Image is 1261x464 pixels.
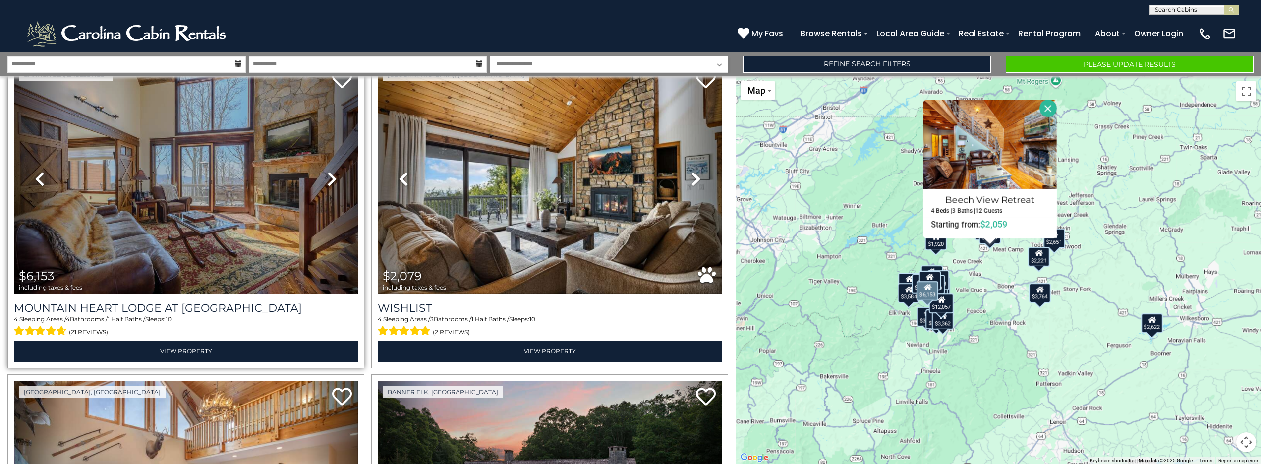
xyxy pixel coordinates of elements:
[19,269,55,283] span: $6,153
[917,307,939,327] div: $3,607
[19,386,166,398] a: [GEOGRAPHIC_DATA], [GEOGRAPHIC_DATA]
[1222,27,1236,41] img: mail-regular-white.png
[1236,81,1256,101] button: Toggle fullscreen view
[1129,25,1188,42] a: Owner Login
[923,189,1057,230] a: Beech View Retreat 4 Beds | 3 Baths | 12 Guests Starting from:$2,059
[14,341,358,361] a: View Property
[19,284,82,290] span: including taxes & fees
[14,315,18,323] span: 4
[66,315,70,323] span: 4
[898,283,919,303] div: $3,584
[1039,100,1057,117] button: Close
[25,19,230,49] img: White-1-2.png
[1198,27,1212,41] img: phone-regular-white.png
[923,192,1056,208] h4: Beech View Retreat
[923,100,1057,189] img: Beech View Retreat
[383,386,503,398] a: Banner Elk, [GEOGRAPHIC_DATA]
[378,315,722,339] div: Sleeping Areas / Bathrooms / Sleeps:
[931,208,952,214] h5: 4 Beds |
[954,25,1009,42] a: Real Estate
[1199,458,1212,463] a: Terms (opens in new tab)
[975,208,1002,214] h5: 12 Guests
[871,25,949,42] a: Local Area Guide
[1218,458,1258,463] a: Report a map error
[743,56,991,73] a: Refine Search Filters
[738,451,771,464] img: Google
[738,451,771,464] a: Open this area in Google Maps (opens a new window)
[741,81,775,100] button: Change map style
[529,315,535,323] span: 10
[69,326,108,339] span: (21 reviews)
[14,301,358,315] a: Mountain Heart Lodge at [GEOGRAPHIC_DATA]
[332,387,352,408] a: Add to favorites
[378,315,382,323] span: 4
[433,326,470,339] span: (2 reviews)
[919,271,941,290] div: $2,079
[332,69,352,91] a: Add to favorites
[921,265,943,285] div: $3,183
[1236,432,1256,452] button: Map camera controls
[925,231,947,250] div: $1,920
[383,284,446,290] span: including taxes & fees
[14,63,358,294] img: thumbnail_163263053.jpeg
[925,309,947,329] div: $3,284
[912,274,933,294] div: $4,317
[952,208,975,214] h5: 3 Baths |
[383,269,422,283] span: $2,079
[696,69,716,91] a: Add to favorites
[1090,25,1125,42] a: About
[1141,313,1163,333] div: $2,622
[1013,25,1086,42] a: Rental Program
[747,85,765,96] span: Map
[917,281,938,301] div: $6,153
[738,27,786,40] a: My Favs
[1139,458,1193,463] span: Map data ©2025 Google
[14,315,358,339] div: Sleeping Areas / Bathrooms / Sleeps:
[980,219,1007,230] span: $2,059
[378,341,722,361] a: View Property
[932,310,954,330] div: $3,362
[378,63,722,294] img: thumbnail_167104241.jpeg
[929,293,954,313] div: $12,057
[751,27,783,40] span: My Favs
[166,315,172,323] span: 10
[378,301,722,315] a: Wishlist
[1090,457,1133,464] button: Keyboard shortcuts
[1028,247,1050,267] div: $2,221
[430,315,434,323] span: 3
[696,387,716,408] a: Add to favorites
[14,301,358,315] h3: Mountain Heart Lodge at Eagles Nest
[108,315,145,323] span: 1 Half Baths /
[923,220,1056,230] h6: Starting from:
[796,25,867,42] a: Browse Rentals
[1043,229,1065,248] div: $2,651
[1006,56,1254,73] button: Please Update Results
[471,315,509,323] span: 1 Half Baths /
[898,273,920,292] div: $2,362
[1029,283,1051,303] div: $3,764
